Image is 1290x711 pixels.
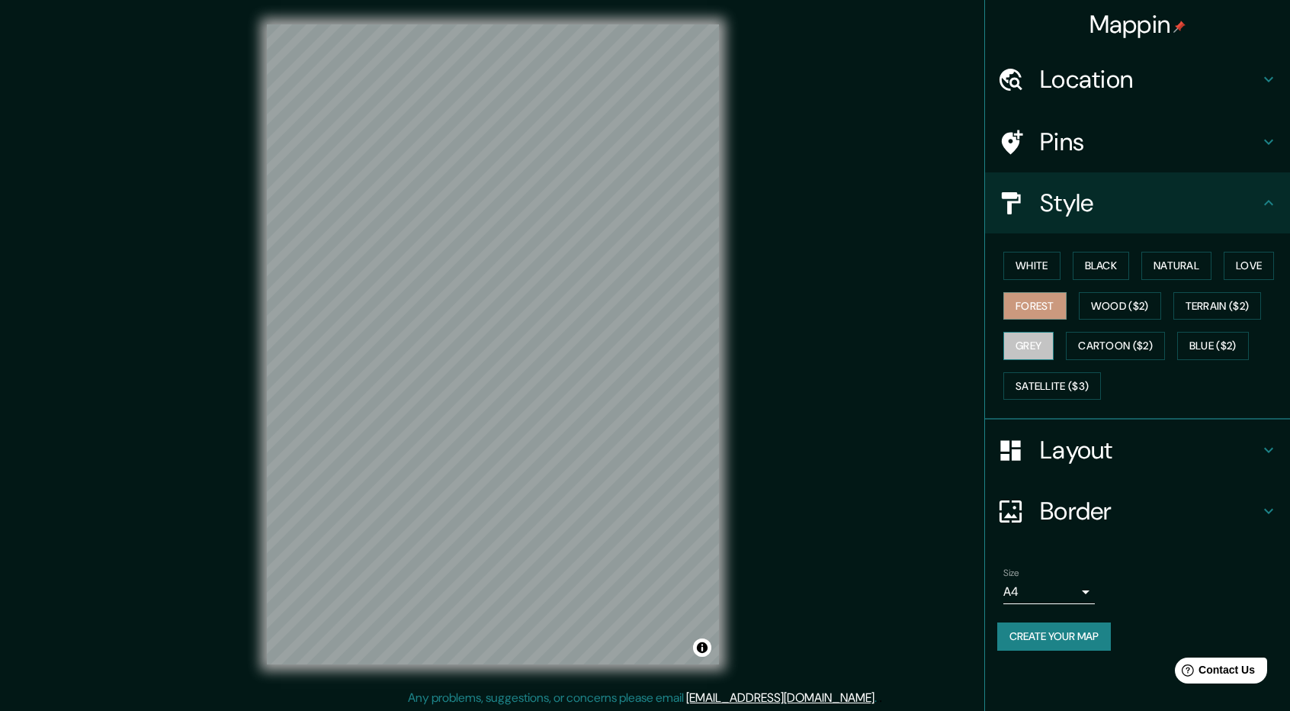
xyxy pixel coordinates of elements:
div: Layout [985,420,1290,481]
a: [EMAIL_ADDRESS][DOMAIN_NAME] [686,690,874,706]
div: Location [985,49,1290,110]
h4: Style [1040,188,1260,218]
canvas: Map [267,24,719,664]
div: . [877,689,879,707]
button: Grey [1003,332,1054,360]
button: Forest [1003,292,1067,320]
button: Blue ($2) [1177,332,1249,360]
h4: Mappin [1089,9,1186,40]
button: Create your map [997,623,1111,651]
button: Satellite ($3) [1003,372,1101,401]
div: Style [985,172,1290,233]
div: Pins [985,111,1290,172]
button: Black [1073,252,1130,280]
button: Cartoon ($2) [1066,332,1165,360]
button: White [1003,252,1061,280]
h4: Border [1040,496,1260,526]
iframe: Help widget launcher [1154,651,1273,694]
h4: Layout [1040,435,1260,465]
button: Wood ($2) [1079,292,1161,320]
label: Size [1003,567,1019,580]
p: Any problems, suggestions, or concerns please email . [408,689,877,707]
h4: Location [1040,64,1260,95]
button: Love [1224,252,1274,280]
button: Toggle attribution [693,639,711,657]
div: Border [985,481,1290,542]
h4: Pins [1040,127,1260,157]
div: . [879,689,882,707]
button: Terrain ($2) [1173,292,1262,320]
img: pin-icon.png [1173,21,1186,33]
div: A4 [1003,580,1095,604]
button: Natural [1141,252,1211,280]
